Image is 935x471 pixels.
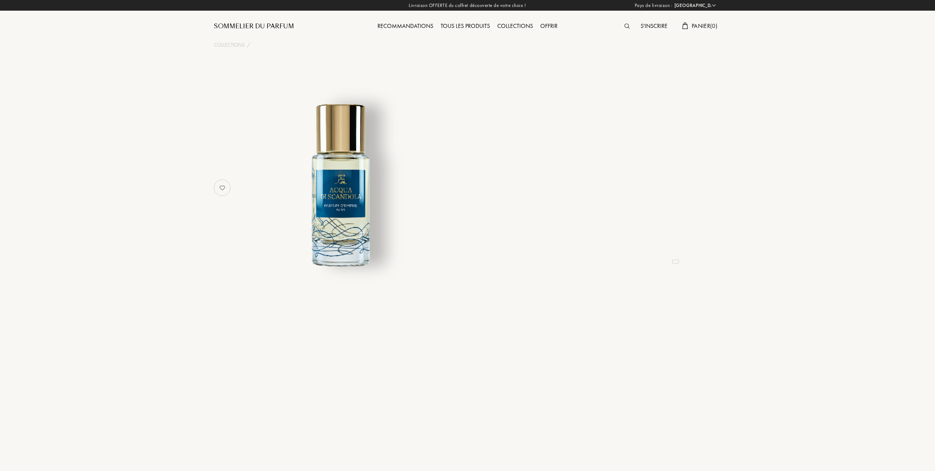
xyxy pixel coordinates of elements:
div: Collections [494,22,537,31]
a: S'inscrire [637,22,671,30]
div: Tous les produits [437,22,494,31]
img: no_like_p.png [215,180,230,195]
a: Recommandations [374,22,437,30]
img: search_icn.svg [624,24,630,29]
img: undefined undefined [250,93,432,275]
span: Panier ( 0 ) [692,22,717,30]
a: Collections [494,22,537,30]
a: Offrir [537,22,561,30]
img: cart.svg [682,22,688,29]
img: arrow_w.png [711,3,717,8]
a: Sommelier du Parfum [214,22,294,31]
div: Recommandations [374,22,437,31]
a: Collections [214,41,245,49]
span: Pays de livraison : [635,2,673,9]
div: Offrir [537,22,561,31]
div: S'inscrire [637,22,671,31]
a: Tous les produits [437,22,494,30]
div: / [247,41,250,49]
